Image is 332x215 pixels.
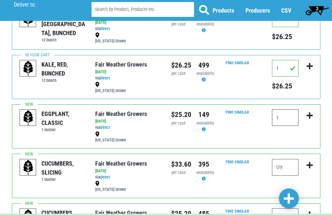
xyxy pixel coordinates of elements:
h5: Total price [272,32,299,41]
p: Deliver to: [14,2,75,8]
a: Direct [100,175,110,180]
img: map_marker-0e94453035b3232a4d21701695807de9.png [95,82,100,87]
div: [DATE] [95,168,161,174]
div: [US_STATE] Grown [95,131,161,143]
a: Products [213,7,234,14]
div: Availability may be subject to change. [196,21,212,34]
h6: 12 bunch [41,78,85,83]
div: via [95,26,161,32]
img: map_marker-0e94453035b3232a4d21701695807de9.png [95,181,100,186]
input: Search by Product, Producer etc. [92,2,194,17]
input: Qty [272,159,299,176]
div: 395 [196,159,212,170]
img: placeholder-variety-43d6402dacf2d531de610a020419775a.svg [20,159,36,176]
div: $25.20 [171,109,186,120]
div: CUCUMBERS, SLICING [41,159,85,177]
a: Find Similar [226,110,249,115]
span: availability [196,170,214,175]
span: availability [196,22,214,27]
h6: 12 bunch [41,37,85,42]
a: Find Similar [226,209,249,214]
div: [US_STATE] Grown [95,181,161,193]
div: per case [171,170,186,176]
a: Direct [100,125,110,130]
a: 2 [302,4,332,17]
div: KALE, [GEOGRAPHIC_DATA], BUNCHED [41,11,85,37]
a: Fair Weather Growers [95,160,147,167]
div: EGGPLANT, CLASSIC [41,109,85,127]
a: Direct [100,26,110,31]
img: placeholder-variety-43d6402dacf2d531de610a020419775a.svg [20,110,36,126]
a: Fair Weather Growers [95,110,147,117]
img: map_marker-0e94453035b3232a4d21701695807de9.png [95,32,100,38]
a: Fair Weather Growers [95,61,147,68]
a: Producers [245,7,270,14]
input: Qty [272,60,299,77]
div: [DATE] [95,20,161,26]
div: via [95,75,161,81]
div: [US_STATE] Grown [95,81,161,94]
div: 149 [196,109,212,120]
input: Qty [272,109,299,126]
a: CSV [281,7,291,14]
div: via [95,125,161,131]
div: $33.60 [171,159,186,170]
h6: 1 bushel [41,127,85,132]
img: map_marker-0e94453035b3232a4d21701695807de9.png [95,132,100,137]
div: [DATE] [95,69,161,75]
div: [DATE] [95,118,161,125]
a: Direct [100,76,110,81]
div: per case [171,21,186,27]
a: Find Similar [226,60,249,65]
img: placeholder-variety-43d6402dacf2d531de610a020419775a.svg [20,60,36,77]
div: via [95,174,161,181]
span: 2 [316,6,318,11]
div: per case [171,71,186,77]
a: Find Similar [226,159,249,164]
div: [US_STATE] Grown [95,32,161,44]
span: availability [196,71,214,76]
h6: 1 bushel [41,177,85,182]
h5: Total price [272,82,299,90]
div: Availability may be subject to change. [196,71,212,83]
div: $26.25 [171,60,186,71]
div: 499 [196,60,212,71]
div: KALE, RED, BUNCHED [41,60,85,78]
span: availability [196,121,214,126]
div: per case [171,120,186,127]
